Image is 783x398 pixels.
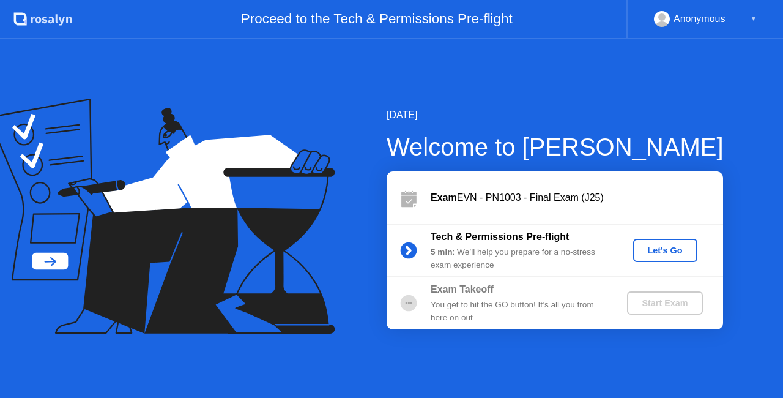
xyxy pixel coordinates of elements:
button: Start Exam [627,291,702,315]
div: Start Exam [632,298,697,308]
button: Let's Go [633,239,697,262]
b: Exam Takeoff [431,284,494,295]
b: 5 min [431,247,453,257]
div: You get to hit the GO button! It’s all you from here on out [431,299,607,324]
b: Tech & Permissions Pre-flight [431,231,569,242]
b: Exam [431,192,457,203]
div: Welcome to [PERSON_NAME] [387,129,724,165]
div: [DATE] [387,108,724,122]
div: Let's Go [638,246,692,255]
div: Anonymous [674,11,725,27]
div: EVN - PN1003 - Final Exam (J25) [431,190,723,205]
div: ▼ [751,11,757,27]
div: : We’ll help you prepare for a no-stress exam experience [431,246,607,271]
